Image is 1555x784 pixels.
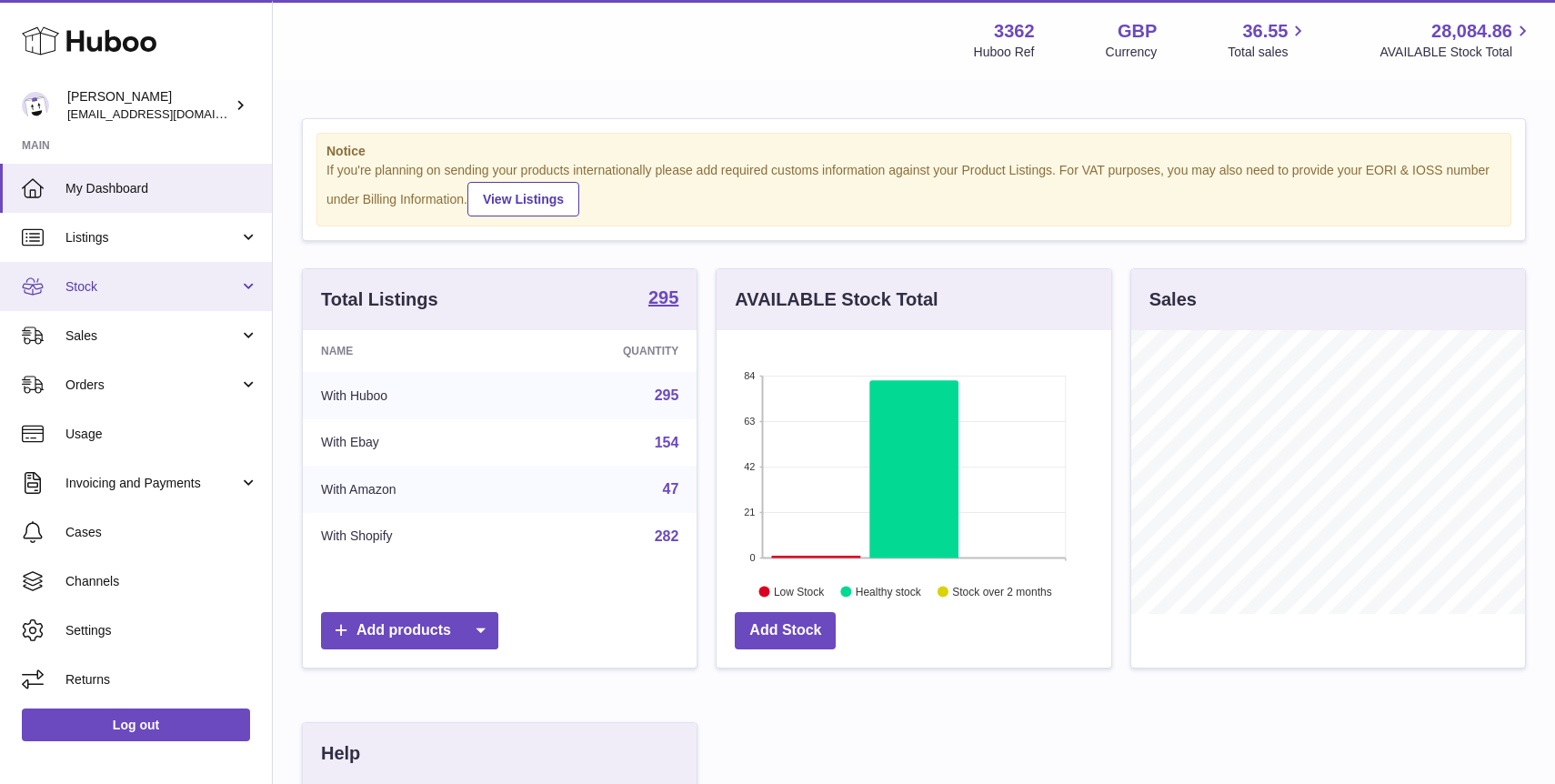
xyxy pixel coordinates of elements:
[745,416,756,427] text: 63
[735,612,836,649] a: Add Stock
[974,44,1035,61] div: Huboo Ref
[65,426,258,443] span: Usage
[745,370,756,381] text: 84
[655,435,679,450] a: 154
[65,327,239,345] span: Sales
[745,461,756,472] text: 42
[1242,19,1288,44] span: 36.55
[774,585,825,598] text: Low Stock
[65,229,239,246] span: Listings
[655,387,679,403] a: 295
[518,330,697,372] th: Quantity
[321,287,438,312] h3: Total Listings
[1379,19,1533,61] a: 28,084.86 AVAILABLE Stock Total
[65,671,258,689] span: Returns
[745,507,756,518] text: 21
[326,162,1501,216] div: If you're planning on sending your products internationally please add required customs informati...
[303,372,518,419] td: With Huboo
[303,513,518,560] td: With Shopify
[663,481,679,497] a: 47
[1149,287,1197,312] h3: Sales
[655,528,679,544] a: 282
[856,585,922,598] text: Healthy stock
[65,475,239,492] span: Invoicing and Payments
[65,377,239,394] span: Orders
[65,180,258,197] span: My Dashboard
[303,466,518,513] td: With Amazon
[326,143,1501,160] strong: Notice
[65,573,258,590] span: Channels
[648,288,678,310] a: 295
[467,182,579,216] a: View Listings
[303,419,518,467] td: With Ebay
[22,709,250,741] a: Log out
[67,88,231,123] div: [PERSON_NAME]
[1118,19,1157,44] strong: GBP
[994,19,1035,44] strong: 3362
[65,622,258,639] span: Settings
[648,288,678,307] strong: 295
[750,552,756,563] text: 0
[1228,44,1309,61] span: Total sales
[1228,19,1309,61] a: 36.55 Total sales
[735,287,938,312] h3: AVAILABLE Stock Total
[67,106,267,121] span: [EMAIL_ADDRESS][DOMAIN_NAME]
[1379,44,1533,61] span: AVAILABLE Stock Total
[321,741,360,766] h3: Help
[22,92,49,119] img: sales@gamesconnection.co.uk
[303,330,518,372] th: Name
[953,585,1052,598] text: Stock over 2 months
[65,524,258,541] span: Cases
[321,612,498,649] a: Add products
[1106,44,1158,61] div: Currency
[65,278,239,296] span: Stock
[1431,19,1512,44] span: 28,084.86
